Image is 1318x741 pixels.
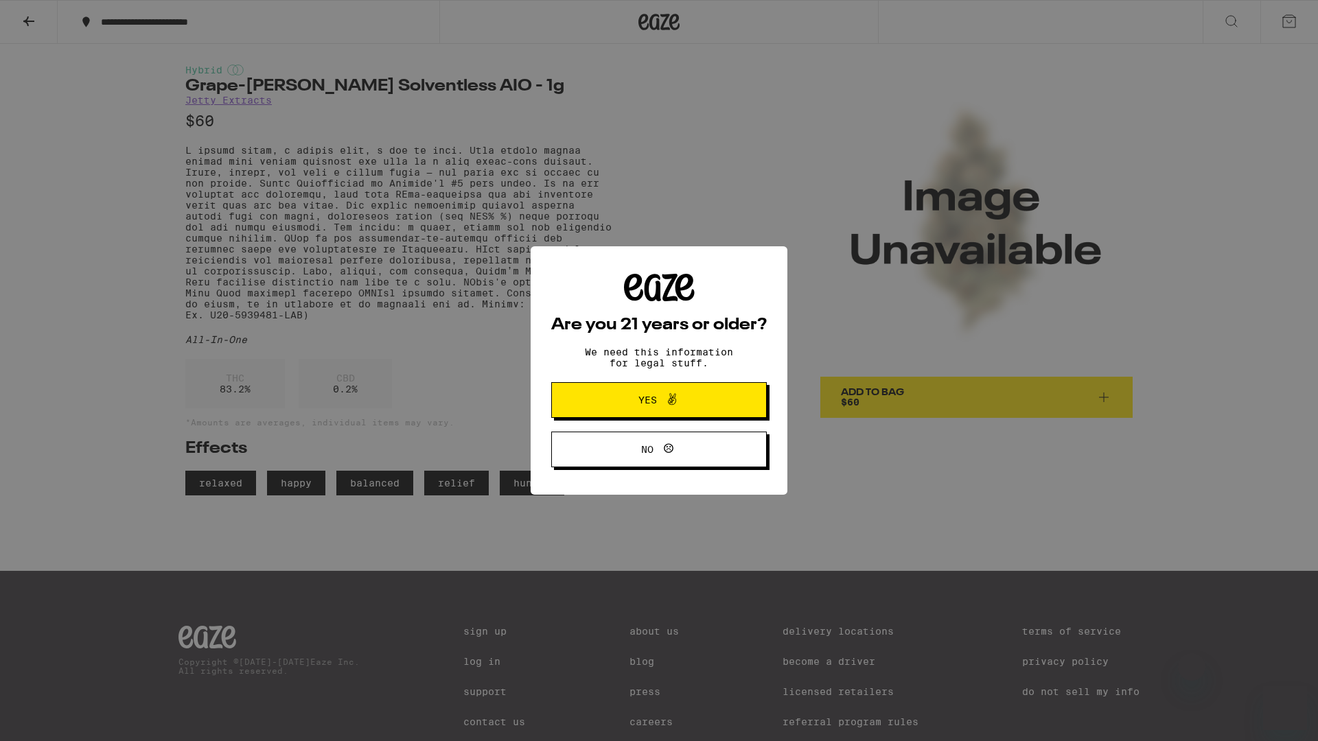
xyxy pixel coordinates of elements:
[638,395,657,405] span: Yes
[641,445,654,454] span: No
[551,317,767,333] h2: Are you 21 years or older?
[1178,653,1205,681] iframe: Close message
[1263,686,1307,730] iframe: Button to launch messaging window
[551,382,767,418] button: Yes
[551,432,767,467] button: No
[573,346,745,368] p: We need this information for legal stuff.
